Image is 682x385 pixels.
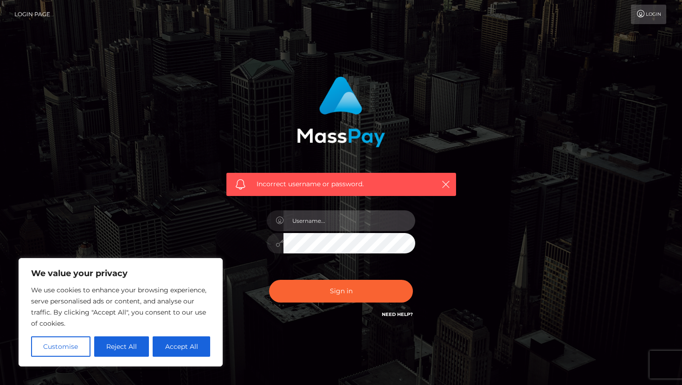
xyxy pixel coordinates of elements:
[269,280,413,303] button: Sign in
[631,5,666,24] a: Login
[31,284,210,329] p: We use cookies to enhance your browsing experience, serve personalised ads or content, and analys...
[14,5,50,24] a: Login Page
[31,268,210,279] p: We value your privacy
[153,336,210,357] button: Accept All
[382,311,413,317] a: Need Help?
[19,258,223,366] div: We value your privacy
[257,179,426,189] span: Incorrect username or password.
[31,336,90,357] button: Customise
[297,76,385,147] img: MassPay Login
[283,210,415,231] input: Username...
[94,336,149,357] button: Reject All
